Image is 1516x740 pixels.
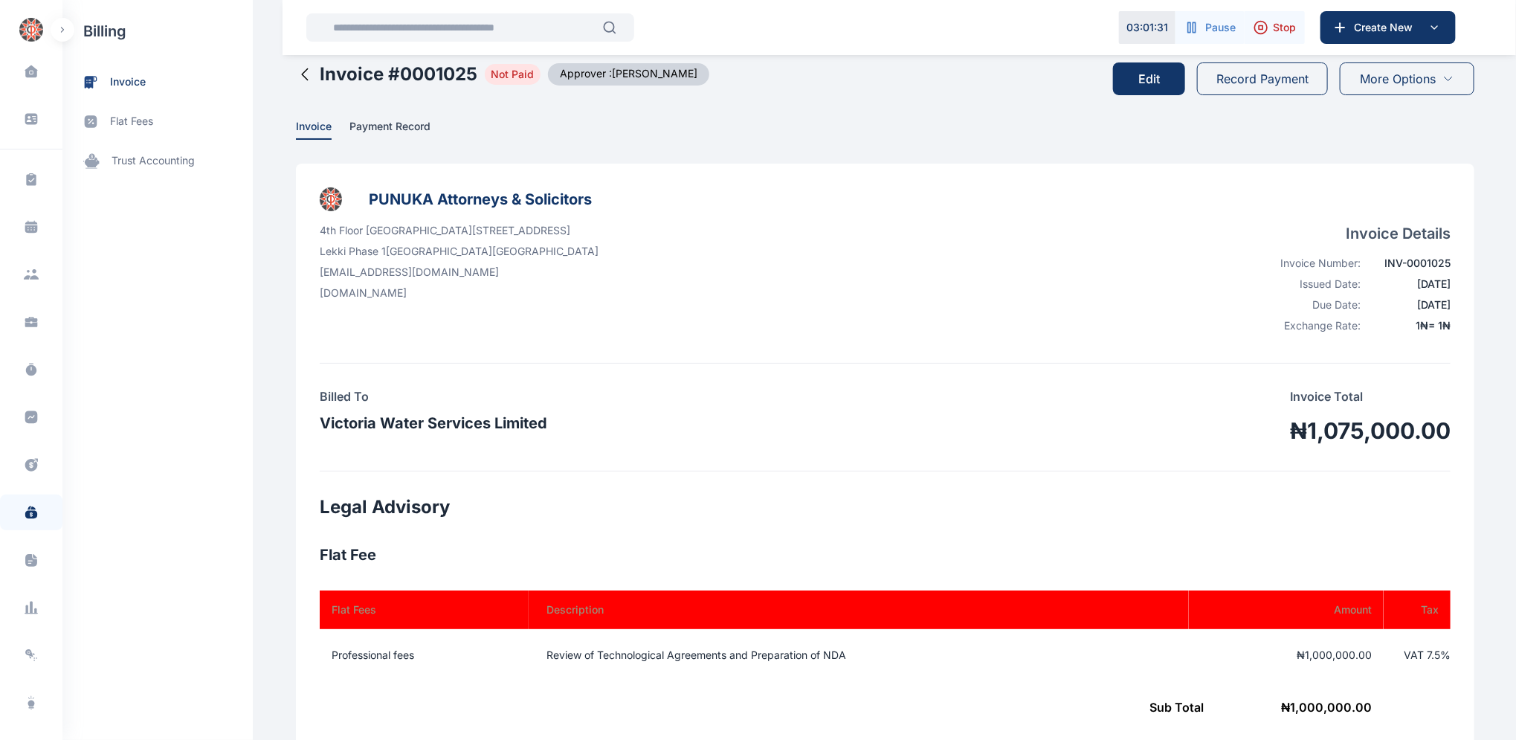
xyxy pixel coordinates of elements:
[1290,387,1451,405] p: Invoice Total
[1113,62,1185,95] button: Edit
[1265,318,1361,333] div: Exchange Rate:
[1370,277,1451,292] div: [DATE]
[320,387,547,405] h4: Billed To
[485,64,541,85] span: Not Paid
[1189,591,1384,629] th: Amount
[1384,591,1451,629] th: Tax
[110,114,153,129] span: flat fees
[1126,20,1168,35] p: 03 : 01 : 31
[1265,256,1361,271] div: Invoice Number:
[1290,417,1451,444] h1: ₦1,075,000.00
[1113,51,1197,107] a: Edit
[320,265,599,280] p: [EMAIL_ADDRESS][DOMAIN_NAME]
[320,681,1384,733] td: ₦ 1,000,000.00
[320,543,1451,567] h3: Flat Fee
[1175,11,1245,44] button: Pause
[320,629,529,681] td: Professional fees
[1149,700,1204,715] span: Sub Total
[1273,20,1296,35] span: Stop
[1265,277,1361,292] div: Issued Date:
[62,141,253,181] a: trust accounting
[1370,297,1451,312] div: [DATE]
[62,102,253,141] a: flat fees
[529,629,1189,681] td: Review of Technological Agreements and Preparation of NDA
[1320,11,1456,44] button: Create New
[1384,629,1451,681] td: VAT 7.5 %
[110,74,146,90] span: invoice
[349,120,430,135] span: Payment Record
[320,411,547,435] h3: Victoria Water Services Limited
[548,63,709,86] span: Approver : [PERSON_NAME]
[320,62,477,86] h2: Invoice # 0001025
[320,591,529,629] th: Flat Fees
[529,591,1189,629] th: Description
[1370,256,1451,271] div: INV-0001025
[1265,223,1451,244] h4: Invoice Details
[1361,70,1436,88] span: More Options
[320,187,342,211] img: businessLogo
[320,244,599,259] p: Lekki Phase 1 [GEOGRAPHIC_DATA] [GEOGRAPHIC_DATA]
[1197,51,1328,107] a: Record Payment
[320,495,1451,519] h2: Legal Advisory
[1370,318,1451,333] div: 1 ₦ = 1 ₦
[1205,20,1236,35] span: Pause
[1189,629,1384,681] td: ₦1,000,000.00
[320,223,599,238] p: 4th Floor [GEOGRAPHIC_DATA][STREET_ADDRESS]
[369,187,592,211] h3: PUNUKA Attorneys & Solicitors
[62,62,253,102] a: invoice
[112,153,195,169] span: trust accounting
[320,286,599,300] p: [DOMAIN_NAME]
[296,120,332,135] span: Invoice
[1265,297,1361,312] div: Due Date:
[1197,62,1328,95] button: Record Payment
[1348,20,1425,35] span: Create New
[1245,11,1305,44] button: Stop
